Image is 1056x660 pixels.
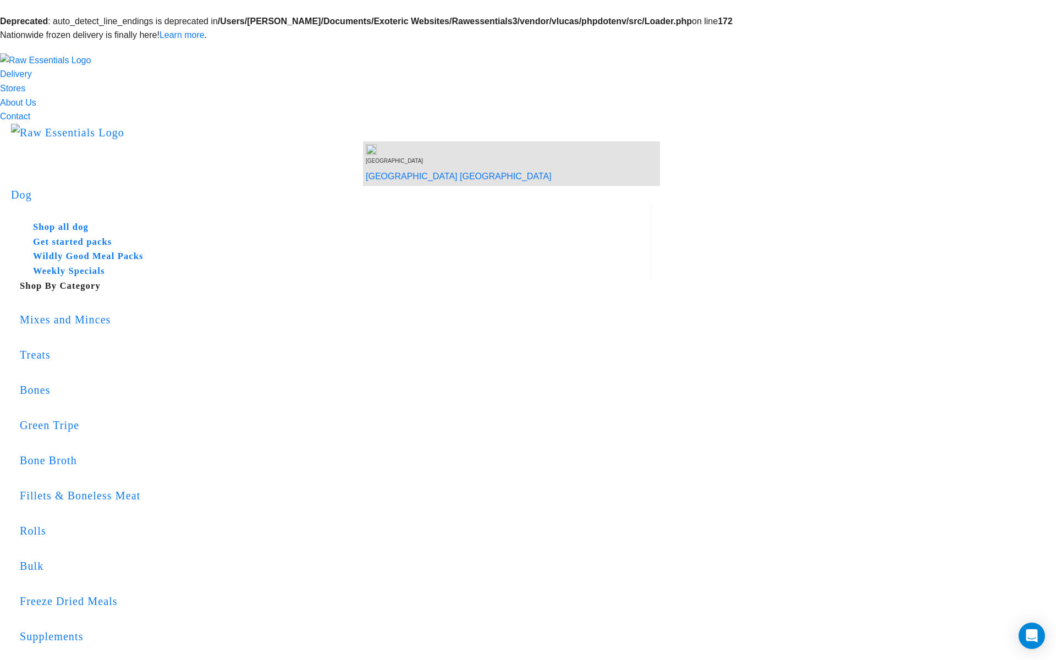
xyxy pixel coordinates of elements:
[20,279,651,294] h5: Shop By Category
[366,172,458,181] a: [GEOGRAPHIC_DATA]
[218,16,692,26] b: /Users/[PERSON_NAME]/Documents/Exoteric Websites/Rawessentials3/vendor/vlucas/phpdotenv/src/Loade...
[20,402,651,449] a: Green Tripe
[33,235,633,250] h5: Get started packs
[20,472,651,519] a: Fillets & Boneless Meat
[20,487,651,504] div: Fillets & Boneless Meat
[20,220,633,235] a: Shop all dog
[20,542,651,590] a: Bulk
[20,522,651,540] div: Rolls
[20,437,651,484] a: Bone Broth
[11,189,32,201] a: Dog
[20,331,651,378] a: Treats
[20,557,651,575] div: Bulk
[718,16,733,26] b: 172
[20,381,651,399] div: Bones
[20,416,651,434] div: Green Tripe
[20,249,633,264] a: Wildly Good Meal Packs
[11,124,124,141] img: Raw Essentials Logo
[20,311,651,328] div: Mixes and Minces
[1019,623,1045,649] div: Open Intercom Messenger
[366,158,423,164] span: [GEOGRAPHIC_DATA]
[20,346,651,364] div: Treats
[366,144,377,155] img: van-moving.png
[20,235,633,250] a: Get started packs
[33,220,633,235] h5: Shop all dog
[33,264,633,279] h5: Weekly Specials
[33,249,633,264] h5: Wildly Good Meal Packs
[20,264,633,279] a: Weekly Specials
[20,296,651,343] a: Mixes and Minces
[20,452,651,469] div: Bone Broth
[20,628,651,645] div: Supplements
[20,592,651,610] div: Freeze Dried Meals
[20,577,651,625] a: Freeze Dried Meals
[20,613,651,660] a: Supplements
[460,172,552,181] a: [GEOGRAPHIC_DATA]
[20,366,651,414] a: Bones
[20,507,651,554] a: Rolls
[159,30,205,40] a: Learn more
